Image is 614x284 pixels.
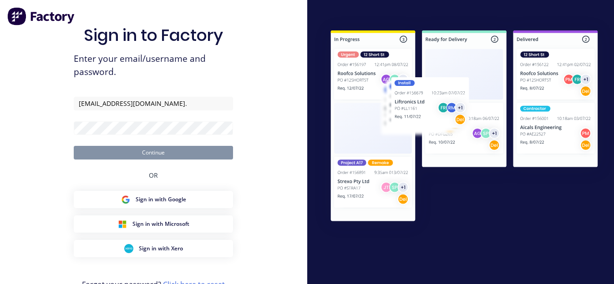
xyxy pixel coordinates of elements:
span: Sign in with Microsoft [132,220,189,228]
span: Sign in with Xero [139,244,183,253]
span: Sign in with Google [136,195,186,204]
button: Xero Sign inSign in with Xero [74,240,233,257]
span: Enter your email/username and password. [74,52,233,79]
h1: Sign in to Factory [84,25,223,45]
button: Continue [74,146,233,159]
img: Factory [7,7,76,25]
img: Microsoft Sign in [118,219,127,229]
input: Email/Username [74,97,233,110]
button: Google Sign inSign in with Google [74,191,233,208]
div: OR [149,159,158,191]
button: Microsoft Sign inSign in with Microsoft [74,215,233,233]
img: Google Sign in [121,195,130,204]
img: Xero Sign in [124,244,133,253]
